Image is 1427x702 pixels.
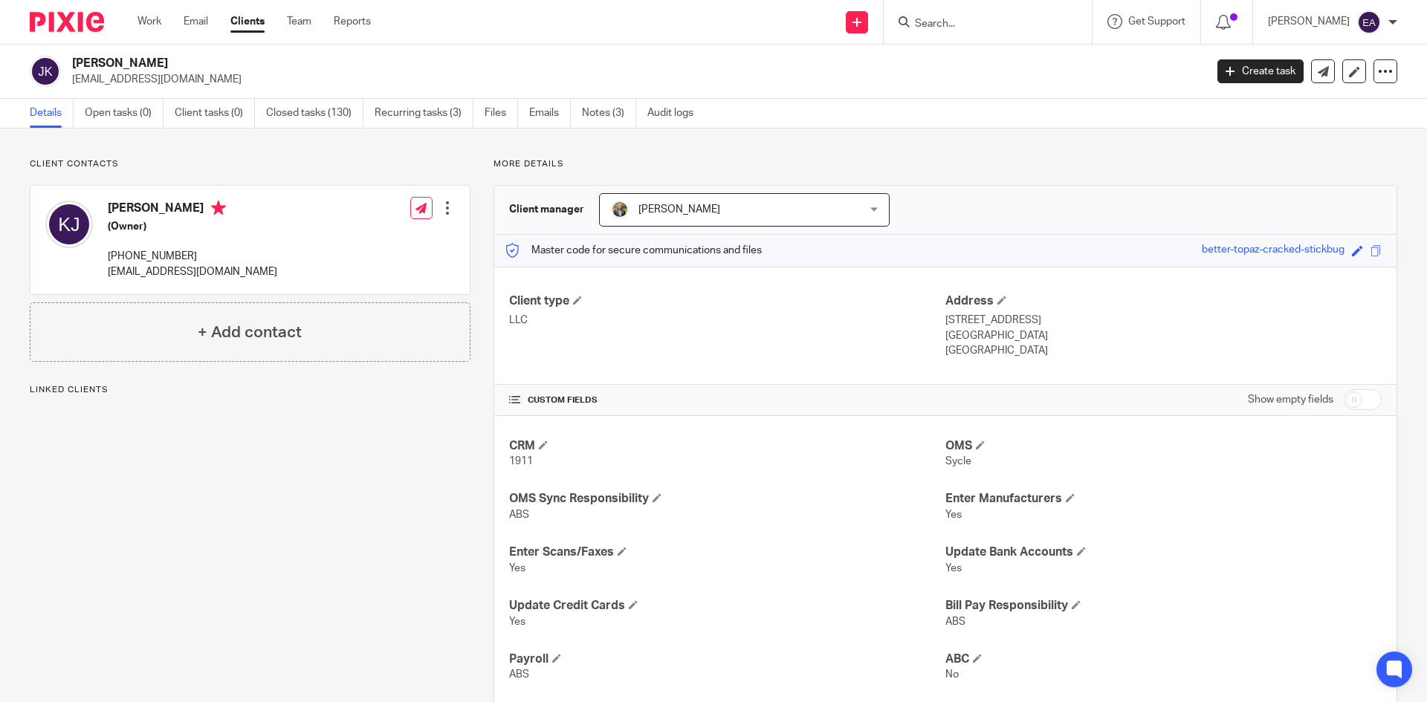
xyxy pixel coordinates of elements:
span: Yes [945,563,962,573]
p: More details [494,158,1397,170]
h4: Bill Pay Responsibility [945,598,1382,614]
label: Show empty fields [1248,392,1333,407]
img: image.jpg [611,201,629,218]
p: [PHONE_NUMBER] [108,249,277,264]
a: Client tasks (0) [175,99,255,128]
span: No [945,669,959,680]
div: better-topaz-cracked-stickbug [1202,242,1345,259]
span: Get Support [1128,16,1185,27]
h4: Update Bank Accounts [945,545,1382,560]
a: Clients [230,14,265,29]
p: Linked clients [30,384,470,396]
h4: + Add contact [198,321,302,344]
a: Files [485,99,518,128]
h3: Client manager [509,202,584,217]
i: Primary [211,201,226,215]
p: [GEOGRAPHIC_DATA] [945,343,1382,358]
h4: Update Credit Cards [509,598,945,614]
span: 1911 [509,456,533,467]
span: ABS [509,669,529,680]
h4: OMS Sync Responsibility [509,491,945,507]
a: Open tasks (0) [85,99,164,128]
a: Email [184,14,208,29]
span: [PERSON_NAME] [638,204,720,215]
span: Yes [509,617,525,627]
p: [PERSON_NAME] [1268,14,1350,29]
p: Client contacts [30,158,470,170]
p: [GEOGRAPHIC_DATA] [945,328,1382,343]
p: [STREET_ADDRESS] [945,313,1382,328]
a: Emails [529,99,571,128]
img: svg%3E [1357,10,1381,34]
span: Yes [945,510,962,520]
a: Recurring tasks (3) [375,99,473,128]
h4: OMS [945,438,1382,454]
input: Search [913,18,1047,31]
p: LLC [509,313,945,328]
img: Pixie [30,12,104,32]
span: Yes [509,563,525,573]
a: Work [137,14,161,29]
h4: [PERSON_NAME] [108,201,277,219]
img: svg%3E [30,56,61,87]
a: Audit logs [647,99,705,128]
a: Notes (3) [582,99,636,128]
p: Master code for secure communications and files [505,243,762,258]
h4: Enter Scans/Faxes [509,545,945,560]
a: Team [287,14,311,29]
h2: [PERSON_NAME] [72,56,971,71]
h4: CRM [509,438,945,454]
span: ABS [509,510,529,520]
h4: Client type [509,293,945,309]
h4: Address [945,293,1382,309]
h4: ABC [945,651,1382,667]
a: Reports [334,14,371,29]
h4: CUSTOM FIELDS [509,394,945,406]
a: Details [30,99,74,128]
a: Create task [1217,59,1304,83]
p: [EMAIL_ADDRESS][DOMAIN_NAME] [72,72,1195,87]
h5: (Owner) [108,219,277,234]
h4: Enter Manufacturers [945,491,1382,507]
span: ABS [945,617,965,627]
span: Sycle [945,456,971,467]
h4: Payroll [509,651,945,667]
p: [EMAIL_ADDRESS][DOMAIN_NAME] [108,264,277,279]
img: svg%3E [45,201,93,248]
a: Closed tasks (130) [266,99,363,128]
